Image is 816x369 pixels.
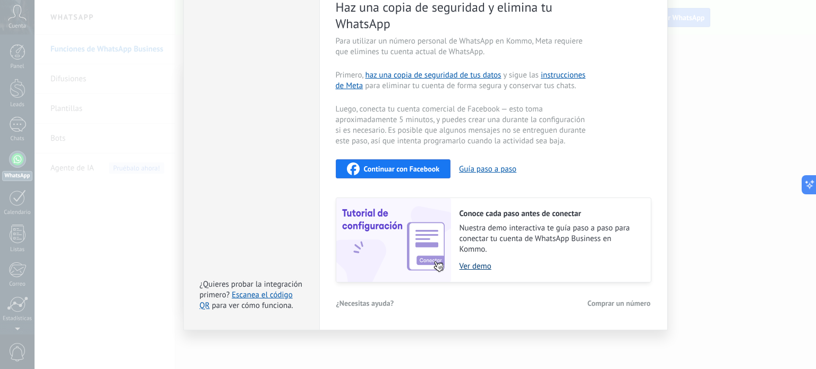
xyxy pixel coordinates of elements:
[588,299,651,307] span: Comprar un número
[200,279,303,300] span: ¿Quieres probar la integración primero?
[460,209,640,219] h2: Conoce cada paso antes de conectar
[336,36,589,57] span: Para utilizar un número personal de WhatsApp en Kommo, Meta requiere que elimines tu cuenta actua...
[200,290,293,311] a: Escanea el código QR
[460,223,640,255] span: Nuestra demo interactiva te guía paso a paso para conectar tu cuenta de WhatsApp Business en Kommo.
[587,295,651,311] button: Comprar un número
[460,261,640,271] a: Ver demo
[365,70,501,80] a: haz una copia de seguridad de tus datos
[459,164,516,174] button: Guía paso a paso
[336,299,394,307] span: ¿Necesitas ayuda?
[336,70,586,91] a: instrucciones de Meta
[336,295,395,311] button: ¿Necesitas ayuda?
[336,104,589,147] span: Luego, conecta tu cuenta comercial de Facebook — esto toma aproximadamente 5 minutos, y puedes cr...
[336,159,451,178] button: Continuar con Facebook
[212,301,293,311] span: para ver cómo funciona.
[364,165,440,173] span: Continuar con Facebook
[336,70,589,91] span: Primero, y sigue las para eliminar tu cuenta de forma segura y conservar tus chats.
